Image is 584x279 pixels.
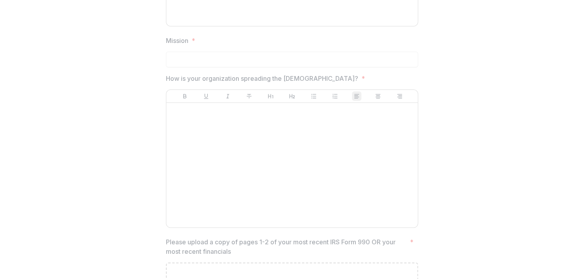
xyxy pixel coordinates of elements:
p: How is your organization spreading the [DEMOGRAPHIC_DATA]? [166,74,358,83]
button: Align Left [352,91,361,101]
button: Underline [201,91,211,101]
button: Bold [180,91,190,101]
button: Align Center [373,91,383,101]
button: Heading 2 [287,91,297,101]
button: Align Right [395,91,404,101]
button: Ordered List [330,91,340,101]
p: Mission [166,36,188,45]
button: Strike [244,91,254,101]
button: Bullet List [309,91,318,101]
button: Heading 1 [266,91,275,101]
p: Please upload a copy of pages 1-2 of your most recent IRS Form 990 OR your most recent financials [166,237,407,256]
button: Italicize [223,91,232,101]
